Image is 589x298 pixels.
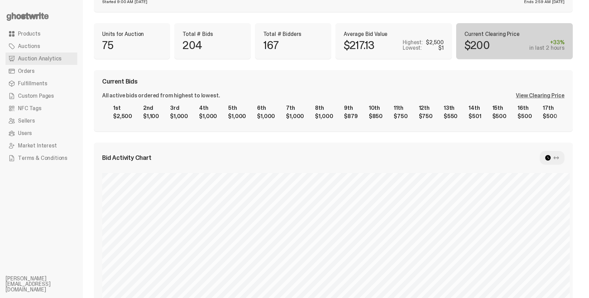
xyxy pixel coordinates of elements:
div: 9th [344,105,357,111]
div: $2,500 [426,40,444,45]
a: Orders [6,65,77,77]
div: $750 [394,114,408,119]
p: Average Bid Value [344,31,444,37]
div: $2,500 [113,114,132,119]
div: 17th [543,105,557,111]
a: Auction Analytics [6,52,77,65]
div: 5th [228,105,246,111]
a: NFC Tags [6,102,77,115]
div: in last 2 hours [529,45,565,51]
p: Total # Bidders [263,31,323,37]
p: 75 [102,40,113,51]
span: Orders [18,68,35,74]
a: Users [6,127,77,140]
div: 16th [518,105,532,111]
li: [PERSON_NAME][EMAIL_ADDRESS][DOMAIN_NAME] [6,276,88,292]
div: +33% [529,40,565,45]
div: View Clearing Price [516,93,565,98]
a: Terms & Conditions [6,152,77,164]
div: $1,000 [257,114,275,119]
div: $1 [438,45,444,51]
span: Current Bids [102,78,138,85]
a: Custom Pages [6,90,77,102]
p: $217.13 [344,40,374,51]
span: Users [18,131,32,136]
div: 6th [257,105,275,111]
a: Market Interest [6,140,77,152]
div: $879 [344,114,357,119]
a: Products [6,28,77,40]
div: 14th [469,105,481,111]
div: $1,100 [143,114,159,119]
div: 4th [199,105,217,111]
div: $1,000 [228,114,246,119]
p: Current Clearing Price [464,31,565,37]
div: 7th [286,105,304,111]
p: Units for Auction [102,31,162,37]
div: 3rd [170,105,188,111]
div: 2nd [143,105,159,111]
div: 15th [492,105,507,111]
div: $1,000 [199,114,217,119]
div: $500 [543,114,557,119]
p: 204 [183,40,202,51]
div: $550 [444,114,458,119]
div: $850 [369,114,383,119]
div: $1,000 [286,114,304,119]
div: $501 [469,114,481,119]
div: $500 [518,114,532,119]
span: Products [18,31,40,37]
span: Fulfillments [18,81,47,86]
a: Auctions [6,40,77,52]
div: $1,000 [315,114,333,119]
p: Highest: [403,40,423,45]
div: $500 [492,114,507,119]
div: 13th [444,105,458,111]
span: Bid Activity Chart [102,155,151,161]
span: Auction Analytics [18,56,61,61]
div: 11th [394,105,408,111]
div: $750 [419,114,433,119]
p: Lowest: [403,45,422,51]
span: Sellers [18,118,35,124]
span: Auctions [18,44,40,49]
div: 8th [315,105,333,111]
a: Fulfillments [6,77,77,90]
div: 12th [419,105,433,111]
div: 1st [113,105,132,111]
div: 10th [369,105,383,111]
div: All active bids ordered from highest to lowest. [102,93,220,98]
a: Sellers [6,115,77,127]
span: Market Interest [18,143,57,148]
span: Custom Pages [18,93,54,99]
span: Terms & Conditions [18,155,67,161]
p: $200 [464,40,490,51]
div: $1,000 [170,114,188,119]
p: Total # Bids [183,31,242,37]
p: 167 [263,40,279,51]
span: NFC Tags [18,106,41,111]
